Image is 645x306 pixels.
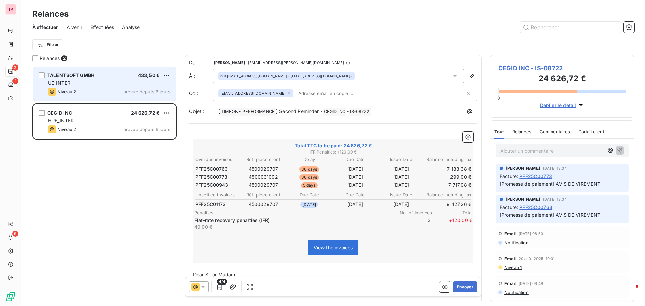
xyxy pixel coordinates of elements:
[32,8,69,20] h3: Relances
[122,24,140,31] span: Analyse
[432,217,472,230] span: + 120,00 €
[301,182,318,188] span: 5 days
[379,165,424,173] td: [DATE]
[47,110,72,116] span: CEGID INC
[32,24,58,31] span: À effectuer
[504,240,529,245] span: Notification
[379,173,424,181] td: [DATE]
[189,59,213,66] span: De :
[246,61,344,65] span: - [EMAIL_ADDRESS][PERSON_NAME][DOMAIN_NAME]
[48,80,70,86] span: UE_INTER
[500,204,518,211] span: Facture :
[57,89,76,94] span: Niveau 2
[5,291,16,302] img: Logo LeanPay
[453,281,477,292] button: Envoyer
[287,191,332,199] th: Due Date
[379,201,424,208] td: [DATE]
[296,88,373,98] input: Adresse email en copie ...
[300,202,318,208] span: [DATE]
[241,165,286,173] td: 4500029707
[333,173,378,181] td: [DATE]
[67,24,82,31] span: À venir
[90,24,114,31] span: Effectuées
[241,191,286,199] th: Réf. pièce client
[498,73,626,86] h3: 24 626,72 €
[379,191,424,199] th: Issue Date
[538,101,587,109] button: Déplier le détail
[543,197,567,201] span: [DATE] 13:04
[214,61,245,65] span: [PERSON_NAME]
[131,110,160,116] span: 24 626,72 €
[323,108,346,116] span: CEGID INC
[241,156,286,163] th: Réf. pièce client
[194,142,472,149] span: Total TTC to be paid: 24 626,72 €
[498,63,626,73] span: CEGID INC - IS-08722
[543,166,567,170] span: [DATE] 13:04
[241,181,286,189] td: 4500029707
[379,181,424,189] td: [DATE]
[195,182,228,188] span: PFF25C00943
[519,232,543,236] span: [DATE] 08:50
[314,245,353,250] span: View the invoices
[195,156,240,163] th: Overdue invoices
[5,4,16,15] div: TP
[578,129,604,134] span: Portail client
[519,173,552,180] span: PFF25C00773
[333,156,378,163] th: Due Date
[494,129,504,134] span: Tout
[519,281,543,286] span: [DATE] 08:49
[220,108,276,116] span: TIMEONE PERFORMANCE
[390,217,431,230] span: 3
[622,283,638,299] iframe: Intercom live chat
[333,201,378,208] td: [DATE]
[347,108,349,114] span: -
[12,78,18,84] span: 2
[504,265,522,270] span: Niveau 1
[123,89,170,94] span: prévue depuis 6 jours
[287,156,332,163] th: Delay
[504,231,517,236] span: Email
[195,174,228,180] span: PFF25C00773
[189,108,204,114] span: Objet :
[32,66,177,306] div: grid
[48,118,74,123] span: HUE_INTER
[504,290,529,295] span: Notification
[504,281,517,286] span: Email
[424,191,472,199] th: Balance including tax
[424,201,472,208] td: 9 427,26 €
[12,64,18,71] span: 2
[497,95,500,101] span: 0
[424,173,472,181] td: 299,00 €
[504,256,517,261] span: Email
[520,22,621,33] input: Rechercher
[299,174,319,180] span: 36 days
[32,39,63,50] button: Filtrer
[220,74,287,78] span: null [EMAIL_ADDRESS][DOMAIN_NAME]
[241,201,286,208] td: 4500029707
[432,210,472,215] span: Total
[195,201,240,208] td: PFF25C01173
[349,108,370,116] span: IS-08722
[506,196,540,202] span: [PERSON_NAME]
[218,108,220,114] span: [
[47,72,94,78] span: TALENTSOFT GMBH
[519,204,552,211] span: PFF25C00763
[276,108,322,114] span: ] Second Reminder -
[123,127,170,132] span: prévue depuis 6 jours
[392,210,432,215] span: No. of Invoices
[424,156,472,163] th: Balance including tax
[12,231,18,237] span: 6
[138,72,160,78] span: 433,50 €
[519,257,555,261] span: 20 août 2025, 10:01
[40,55,60,62] span: Relances
[333,165,378,173] td: [DATE]
[57,127,76,132] span: Niveau 2
[189,73,213,79] label: À :
[424,181,472,189] td: 7 717,08 €
[333,181,378,189] td: [DATE]
[299,166,319,172] span: 36 days
[220,74,353,78] div: <[EMAIL_ADDRESS][DOMAIN_NAME]>
[194,217,389,224] p: Flat-rate recovery penalties (IFR)
[500,173,518,180] span: Facture :
[540,129,570,134] span: Commentaires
